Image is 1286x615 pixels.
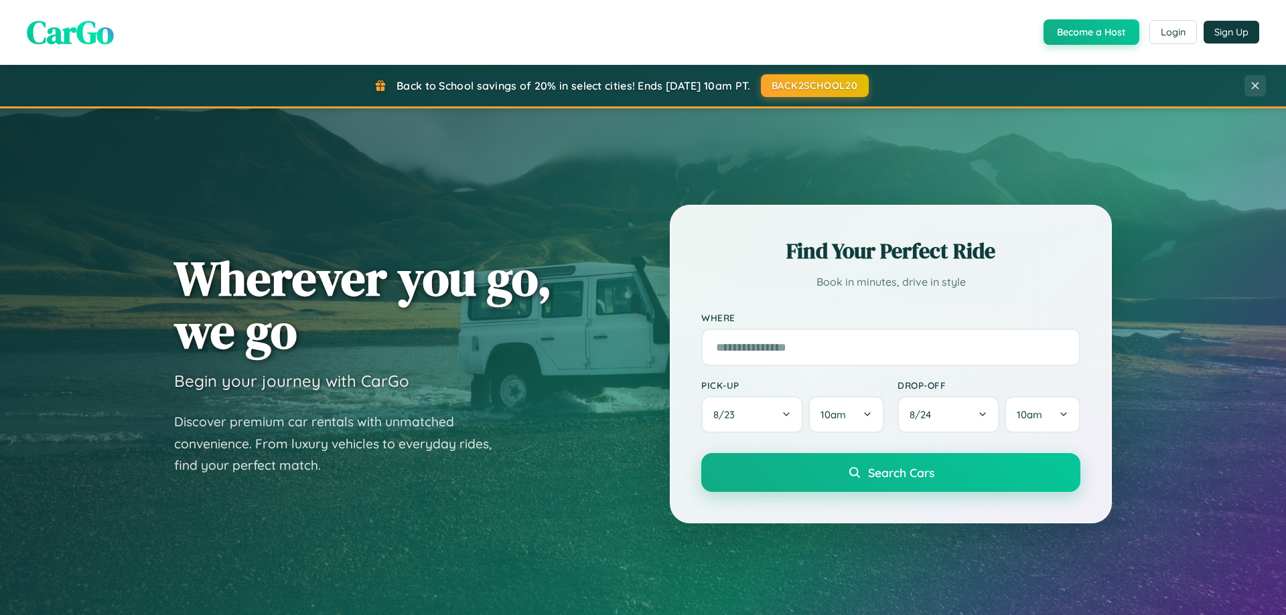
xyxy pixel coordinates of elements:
button: 10am [1005,396,1080,433]
span: 8 / 24 [910,408,938,421]
button: 10am [808,396,884,433]
button: 8/23 [701,396,803,433]
span: Back to School savings of 20% in select cities! Ends [DATE] 10am PT. [397,79,750,92]
button: Login [1149,20,1197,44]
button: Become a Host [1044,19,1139,45]
h1: Wherever you go, we go [174,252,552,357]
label: Pick-up [701,379,884,391]
button: BACK2SCHOOL20 [761,74,869,97]
p: Book in minutes, drive in style [701,272,1080,292]
p: Discover premium car rentals with unmatched convenience. From luxury vehicles to everyday rides, ... [174,411,509,476]
span: CarGo [27,10,114,54]
button: Sign Up [1204,21,1259,43]
span: 8 / 23 [713,408,741,421]
span: Search Cars [868,465,934,480]
h2: Find Your Perfect Ride [701,236,1080,266]
span: 10am [1017,408,1042,421]
label: Drop-off [898,379,1080,391]
h3: Begin your journey with CarGo [174,371,409,391]
span: 10am [820,408,846,421]
button: Search Cars [701,453,1080,492]
button: 8/24 [898,396,999,433]
label: Where [701,312,1080,323]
